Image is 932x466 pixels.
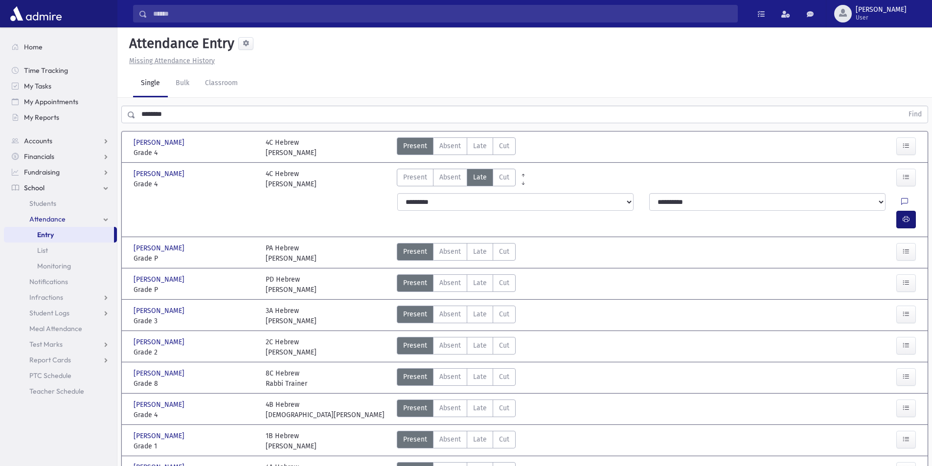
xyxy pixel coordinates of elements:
span: Absent [439,246,461,257]
span: Grade P [134,253,256,264]
span: PTC Schedule [29,371,71,380]
span: Present [403,372,427,382]
span: Home [24,43,43,51]
span: Grade 1 [134,441,256,451]
span: Cut [499,278,509,288]
span: Infractions [29,293,63,302]
span: [PERSON_NAME] [134,306,186,316]
div: AttTypes [397,169,516,189]
h5: Attendance Entry [125,35,234,52]
div: 4C Hebrew [PERSON_NAME] [266,137,317,158]
a: Fundraising [4,164,117,180]
a: My Tasks [4,78,117,94]
span: Late [473,372,487,382]
div: AttTypes [397,137,516,158]
span: Grade 4 [134,148,256,158]
span: [PERSON_NAME] [134,137,186,148]
span: [PERSON_NAME] [134,431,186,441]
a: Monitoring [4,258,117,274]
div: 2C Hebrew [PERSON_NAME] [266,337,317,357]
div: 8C Hebrew Rabbi Trainer [266,368,307,389]
span: Test Marks [29,340,63,349]
span: Cut [499,434,509,444]
span: Students [29,199,56,208]
span: Attendance [29,215,66,223]
span: [PERSON_NAME] [134,274,186,285]
span: Absent [439,340,461,351]
a: Attendance [4,211,117,227]
div: AttTypes [397,399,516,420]
img: AdmirePro [8,4,64,23]
span: Absent [439,141,461,151]
div: PA Hebrew [PERSON_NAME] [266,243,317,264]
span: Late [473,246,487,257]
span: Absent [439,434,461,444]
a: Report Cards [4,352,117,368]
span: Notifications [29,277,68,286]
span: Present [403,172,427,182]
a: Entry [4,227,114,243]
span: Absent [439,309,461,319]
a: Missing Attendance History [125,57,215,65]
span: Late [473,340,487,351]
div: AttTypes [397,274,516,295]
span: Present [403,246,427,257]
span: List [37,246,48,255]
span: Cut [499,340,509,351]
span: Cut [499,403,509,413]
span: Grade 4 [134,179,256,189]
span: Entry [37,230,54,239]
a: School [4,180,117,196]
span: [PERSON_NAME] [856,6,907,14]
span: Cut [499,372,509,382]
span: Present [403,434,427,444]
a: Notifications [4,274,117,289]
a: Test Marks [4,336,117,352]
a: PTC Schedule [4,368,117,383]
div: PD Hebrew [PERSON_NAME] [266,274,317,295]
span: Time Tracking [24,66,68,75]
span: Absent [439,278,461,288]
span: My Reports [24,113,59,122]
span: Late [473,172,487,182]
div: 1B Hebrew [PERSON_NAME] [266,431,317,451]
span: Cut [499,141,509,151]
span: [PERSON_NAME] [134,399,186,410]
span: Late [473,403,487,413]
a: Student Logs [4,305,117,321]
span: Student Logs [29,309,69,317]
span: School [24,183,45,192]
button: Find [903,106,928,123]
div: 4C Hebrew [PERSON_NAME] [266,169,317,189]
span: User [856,14,907,22]
span: Grade 8 [134,378,256,389]
span: Grade P [134,285,256,295]
span: Report Cards [29,355,71,364]
span: Present [403,340,427,351]
a: Meal Attendance [4,321,117,336]
span: Accounts [24,136,52,145]
span: Late [473,434,487,444]
a: Single [133,70,168,97]
a: Time Tracking [4,63,117,78]
span: Grade 3 [134,316,256,326]
span: Present [403,403,427,413]
div: 3A Hebrew [PERSON_NAME] [266,306,317,326]
div: AttTypes [397,431,516,451]
a: Home [4,39,117,55]
a: Teacher Schedule [4,383,117,399]
a: List [4,243,117,258]
a: My Appointments [4,94,117,110]
span: Late [473,309,487,319]
span: Present [403,141,427,151]
a: Accounts [4,133,117,149]
div: AttTypes [397,243,516,264]
span: Present [403,278,427,288]
span: [PERSON_NAME] [134,169,186,179]
span: [PERSON_NAME] [134,243,186,253]
u: Missing Attendance History [129,57,215,65]
a: My Reports [4,110,117,125]
span: Monitoring [37,262,71,270]
div: AttTypes [397,368,516,389]
a: Infractions [4,289,117,305]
